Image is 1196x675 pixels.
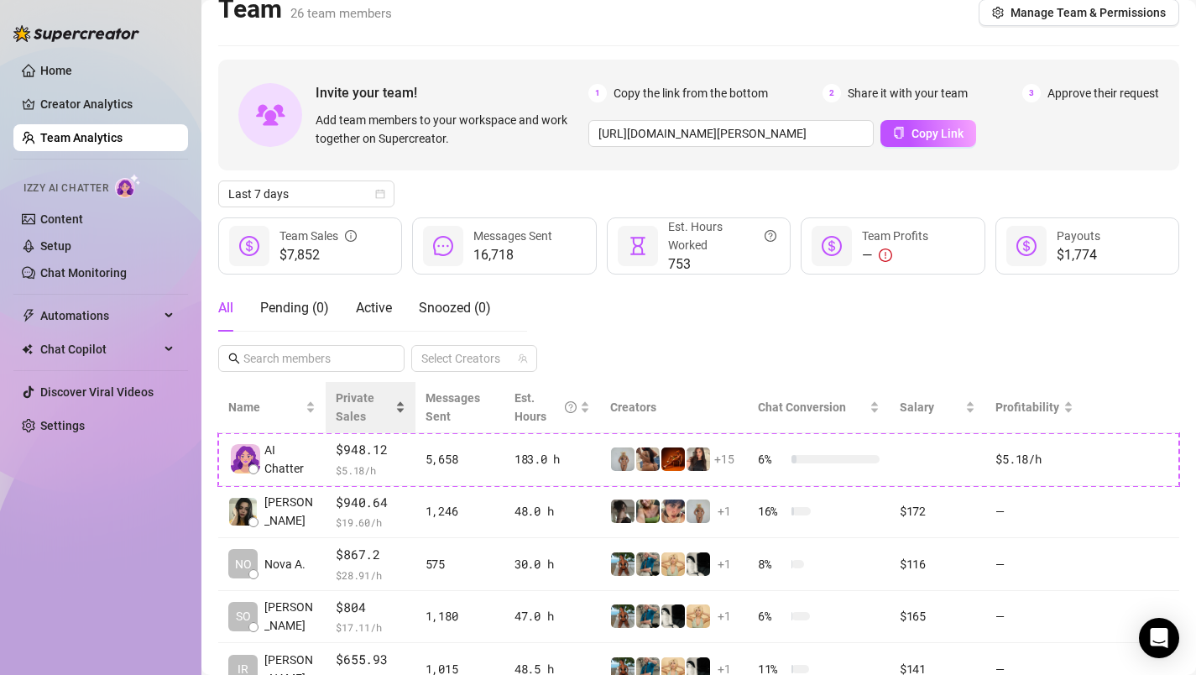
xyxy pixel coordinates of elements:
[336,545,405,565] span: $867.2
[22,343,33,355] img: Chat Copilot
[433,236,453,256] span: message
[40,302,159,329] span: Automations
[600,382,748,433] th: Creators
[661,500,685,523] img: bonnierides
[231,444,260,474] img: izzy-ai-chatter-avatar-DDCN_rTZ.svg
[473,229,552,243] span: Messages Sent
[758,450,785,468] span: 6 %
[565,389,577,426] span: question-circle
[758,400,846,414] span: Chat Conversion
[862,229,928,243] span: Team Profits
[279,227,357,245] div: Team Sales
[1139,618,1179,658] div: Open Intercom Messenger
[336,462,405,479] span: $ 5.18 /h
[1057,245,1100,265] span: $1,774
[419,300,491,316] span: Snoozed ( 0 )
[345,227,357,245] span: info-circle
[336,493,405,513] span: $940.64
[1047,84,1159,102] span: Approve their request
[228,398,302,416] span: Name
[218,382,326,433] th: Name
[985,538,1083,591] td: —
[848,84,968,102] span: Share it with your team
[687,447,710,471] img: diandradelgado
[290,6,392,21] span: 26 team members
[279,245,357,265] span: $7,852
[316,111,582,148] span: Add team members to your workspace and work together on Supercreator.
[426,391,480,423] span: Messages Sent
[514,607,590,625] div: 47.0 h
[1022,84,1041,102] span: 3
[316,82,588,103] span: Invite your team!
[718,607,731,625] span: + 1
[264,493,316,530] span: [PERSON_NAME]
[718,502,731,521] span: + 1
[636,604,660,628] img: Eavnc
[718,555,731,573] span: + 1
[336,514,405,531] span: $ 19.60 /h
[426,502,494,521] div: 1,246
[229,498,257,526] img: Joy Gabrielle P…
[336,391,374,423] span: Private Sales
[992,7,1004,18] span: setting
[514,389,577,426] div: Est. Hours
[1016,236,1037,256] span: dollar-circle
[636,447,660,471] img: queendlish
[40,336,159,363] span: Chat Copilot
[40,91,175,118] a: Creator Analytics
[900,502,976,521] div: $172
[668,254,776,275] span: 753
[661,604,685,628] img: comicaltaco
[661,447,685,471] img: vipchocolate
[336,650,405,670] span: $655.93
[714,450,734,468] span: + 15
[636,500,660,523] img: dreamsofleana
[893,127,905,139] span: copy
[40,266,127,280] a: Chat Monitoring
[880,120,976,147] button: Copy Link
[426,450,494,468] div: 5,658
[1011,6,1166,19] span: Manage Team & Permissions
[611,552,635,576] img: Libby
[900,400,934,414] span: Salary
[995,450,1073,468] div: $5.18 /h
[900,607,976,625] div: $165
[911,127,964,140] span: Copy Link
[22,309,35,322] span: thunderbolt
[985,591,1083,644] td: —
[588,84,607,102] span: 1
[985,486,1083,539] td: —
[336,567,405,583] span: $ 28.91 /h
[40,239,71,253] a: Setup
[687,552,710,576] img: comicaltaco
[218,298,233,318] div: All
[862,245,928,265] div: —
[426,607,494,625] div: 1,180
[661,552,685,576] img: Actually.Maria
[260,298,329,318] div: Pending ( 0 )
[24,181,108,196] span: Izzy AI Chatter
[611,604,635,628] img: Libby
[518,353,528,364] span: team
[228,353,240,364] span: search
[336,440,405,460] span: $948.12
[823,84,841,102] span: 2
[687,500,710,523] img: Barbi
[356,300,392,316] span: Active
[264,555,306,573] span: Nova A.
[879,249,892,262] span: exclamation-circle
[611,447,635,471] img: Barbi
[614,84,768,102] span: Copy the link from the bottom
[514,555,590,573] div: 30.0 h
[40,64,72,77] a: Home
[822,236,842,256] span: dollar-circle
[687,604,710,628] img: Actually.Maria
[1057,229,1100,243] span: Payouts
[514,450,590,468] div: 183.0 h
[243,349,381,368] input: Search members
[235,555,252,573] span: NO
[900,555,976,573] div: $116
[426,555,494,573] div: 575
[239,236,259,256] span: dollar-circle
[13,25,139,42] img: logo-BBDzfeDw.svg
